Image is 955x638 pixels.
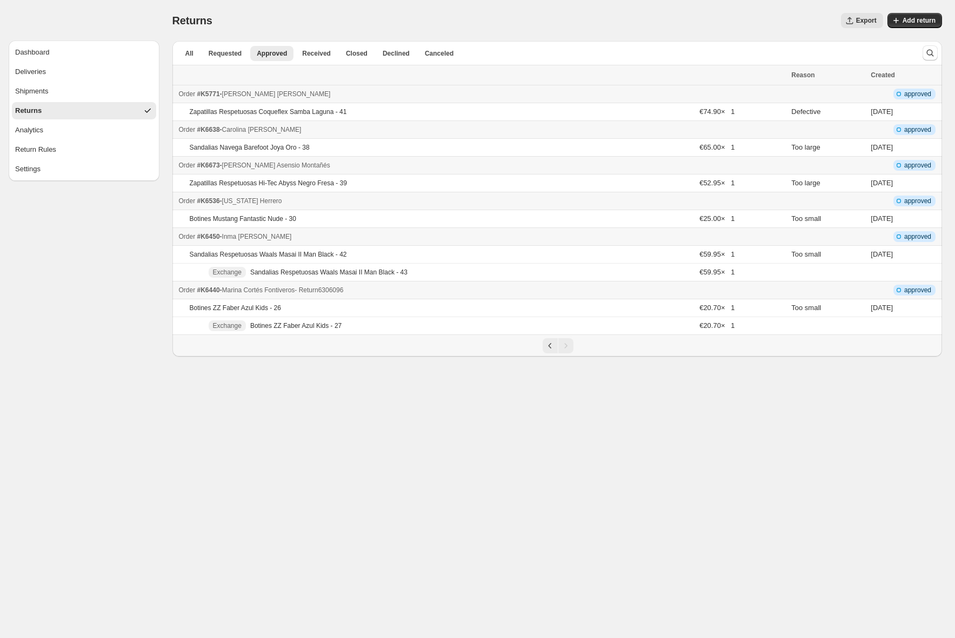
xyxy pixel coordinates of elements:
[222,126,302,133] span: Carolina [PERSON_NAME]
[197,126,220,133] span: #K6638
[179,231,785,242] div: -
[791,71,814,79] span: Reason
[788,103,867,121] td: Defective
[179,160,785,171] div: -
[12,141,156,158] button: Return Rules
[197,162,220,169] span: #K6673
[209,49,242,58] span: Requested
[185,49,193,58] span: All
[179,162,196,169] span: Order
[222,197,282,205] span: [US_STATE] Herrero
[213,268,242,277] span: Exchange
[699,321,734,330] span: €20.70 × 1
[190,143,310,152] p: Sandalias Navega Barefoot Joya Oro - 38
[222,286,295,294] span: Marina Cortés Fontiveros
[190,179,347,187] p: Zapatillas Respetuosas Hi-Tec Abyss Negro Fresa - 39
[12,122,156,139] button: Analytics
[904,286,931,294] span: approved
[699,108,734,116] span: €74.90 × 1
[172,15,212,26] span: Returns
[887,13,942,28] button: Add return
[699,179,734,187] span: €52.95 × 1
[190,250,347,259] p: Sandalias Respetuosas Waals Masai II Man Black - 42
[871,304,893,312] time: Sunday, August 10, 2025 at 3:33:19 PM
[904,232,931,241] span: approved
[197,90,220,98] span: #K5771
[383,49,410,58] span: Declined
[904,90,931,98] span: approved
[699,268,734,276] span: €59.95 × 1
[179,124,785,135] div: -
[12,160,156,178] button: Settings
[871,143,893,151] time: Wednesday, August 20, 2025 at 1:57:29 PM
[903,16,936,25] span: Add return
[179,285,785,296] div: -
[871,179,893,187] time: Tuesday, August 19, 2025 at 11:09:01 PM
[222,162,330,169] span: [PERSON_NAME] Asensio Montañés
[15,66,46,77] div: Deliveries
[904,125,931,134] span: approved
[190,108,347,116] p: Zapatillas Respetuosas Coqueflex Samba Laguna - 41
[179,197,196,205] span: Order
[346,49,368,58] span: Closed
[904,161,931,170] span: approved
[179,126,196,133] span: Order
[923,45,938,61] button: Search and filter results
[222,233,292,240] span: Inma [PERSON_NAME]
[699,304,734,312] span: €20.70 × 1
[197,233,220,240] span: #K6450
[871,214,893,223] time: Friday, August 15, 2025 at 2:34:21 PM
[15,125,43,136] div: Analytics
[190,214,296,223] p: Botines Mustang Fantastic Nude - 30
[904,197,931,205] span: approved
[12,44,156,61] button: Dashboard
[788,299,867,317] td: Too small
[15,105,42,116] div: Returns
[222,90,331,98] span: [PERSON_NAME] [PERSON_NAME]
[190,304,281,312] p: Botines ZZ Faber Azul Kids - 26
[841,13,883,28] button: Export
[257,49,287,58] span: Approved
[172,334,943,357] nav: Pagination
[856,16,877,25] span: Export
[197,286,220,294] span: #K6440
[12,63,156,80] button: Deliveries
[15,47,50,58] div: Dashboard
[425,49,453,58] span: Canceled
[15,86,48,97] div: Shipments
[12,83,156,100] button: Shipments
[213,321,242,330] span: Exchange
[543,338,558,353] button: Previous
[250,268,408,277] p: Sandalias Respetuosas Waals Masai II Man Black - 43
[179,233,196,240] span: Order
[699,250,734,258] span: €59.95 × 1
[788,139,867,157] td: Too large
[788,246,867,264] td: Too small
[179,89,785,99] div: -
[302,49,331,58] span: Received
[197,197,220,205] span: #K6536
[788,210,867,228] td: Too small
[250,321,342,330] p: Botines ZZ Faber Azul Kids - 27
[179,196,785,206] div: -
[15,164,41,174] div: Settings
[179,286,196,294] span: Order
[871,71,895,79] span: Created
[788,174,867,192] td: Too large
[699,214,734,223] span: €25.00 × 1
[699,143,734,151] span: €65.00 × 1
[12,102,156,119] button: Returns
[871,250,893,258] time: Sunday, August 10, 2025 at 4:31:31 PM
[179,90,196,98] span: Order
[871,108,893,116] time: Wednesday, August 20, 2025 at 2:31:52 PM
[15,144,56,155] div: Return Rules
[295,286,343,294] span: - Return 6306096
